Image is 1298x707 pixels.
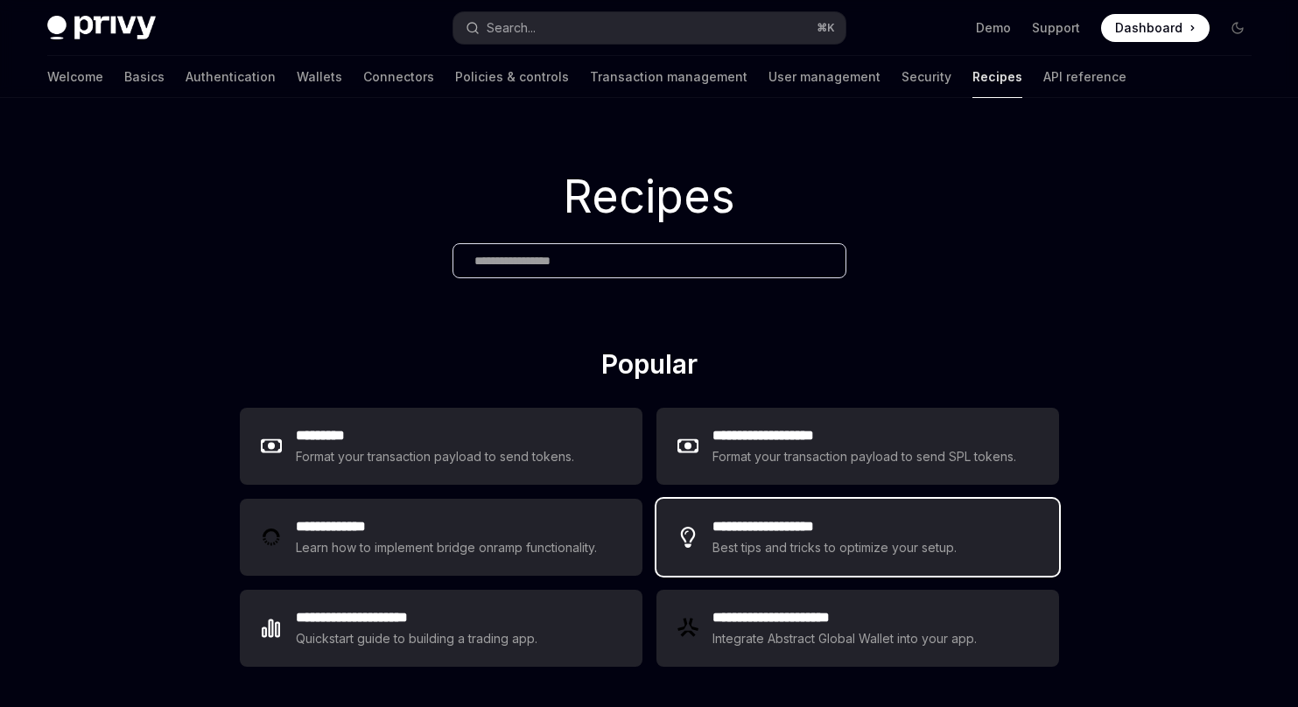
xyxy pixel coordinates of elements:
[768,56,881,98] a: User management
[240,408,642,485] a: **** ****Format your transaction payload to send tokens.
[124,56,165,98] a: Basics
[453,12,845,44] button: Open search
[297,56,342,98] a: Wallets
[1224,14,1252,42] button: Toggle dark mode
[455,56,569,98] a: Policies & controls
[296,446,575,467] div: Format your transaction payload to send tokens.
[902,56,951,98] a: Security
[296,628,538,649] div: Quickstart guide to building a trading app.
[712,537,959,558] div: Best tips and tricks to optimize your setup.
[240,348,1059,387] h2: Popular
[972,56,1022,98] a: Recipes
[186,56,276,98] a: Authentication
[1043,56,1126,98] a: API reference
[712,628,979,649] div: Integrate Abstract Global Wallet into your app.
[712,446,1018,467] div: Format your transaction payload to send SPL tokens.
[1032,19,1080,37] a: Support
[296,537,602,558] div: Learn how to implement bridge onramp functionality.
[590,56,747,98] a: Transaction management
[240,499,642,576] a: **** **** ***Learn how to implement bridge onramp functionality.
[817,21,835,35] span: ⌘ K
[487,17,536,38] div: Search...
[976,19,1011,37] a: Demo
[47,56,103,98] a: Welcome
[1115,19,1182,37] span: Dashboard
[363,56,434,98] a: Connectors
[1101,14,1210,42] a: Dashboard
[47,16,156,40] img: dark logo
